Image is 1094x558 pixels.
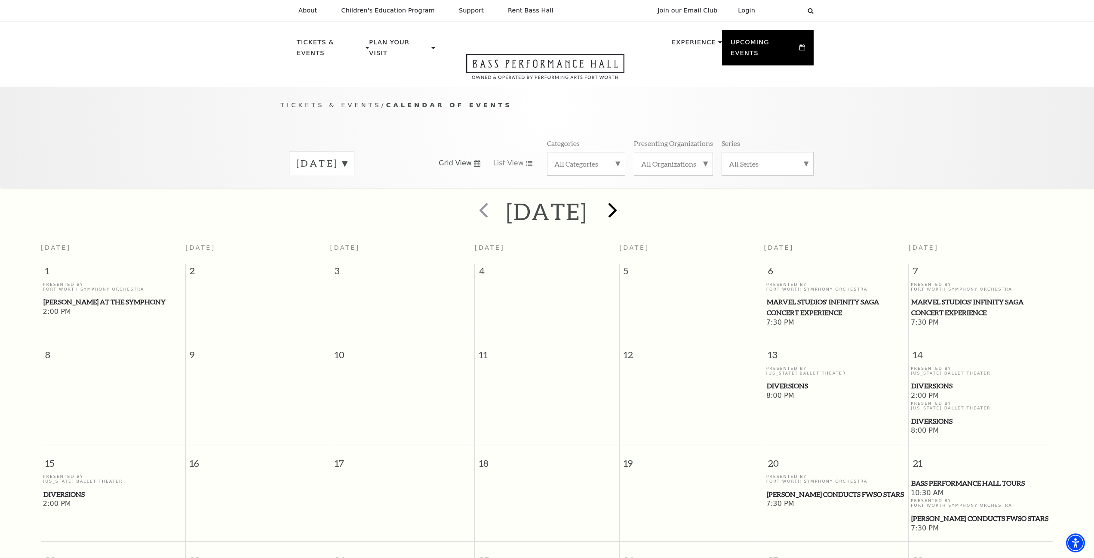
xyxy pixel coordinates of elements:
span: Bass Performance Hall Tours [911,478,1051,489]
p: Rent Bass Hall [508,7,553,14]
p: Plan Your Visit [369,37,429,63]
h2: [DATE] [506,198,587,225]
label: All Categories [554,159,618,168]
span: 5 [620,264,764,282]
span: [PERSON_NAME] at the Symphony [43,297,183,307]
span: 12 [620,336,764,366]
span: 4 [475,264,619,282]
p: Presented By Fort Worth Symphony Orchestra [43,282,183,292]
a: Bass Performance Hall Tours [911,478,1051,489]
label: All Organizations [641,159,706,168]
p: Tickets & Events [297,37,363,63]
a: Diversions [911,381,1051,391]
a: Marvel Studios' Infinity Saga Concert Experience [766,297,907,318]
span: 7:30 PM [766,499,907,509]
span: 14 [909,336,1053,366]
span: Tickets & Events [280,101,381,108]
p: Experience [672,37,716,53]
p: Series [722,139,740,148]
span: Calendar of Events [386,101,512,108]
p: Presented By [US_STATE] Ballet Theater [766,366,907,376]
div: Accessibility Menu [1066,533,1085,552]
span: Marvel Studios' Infinity Saga Concert Experience [767,297,906,318]
span: 7:30 PM [911,318,1051,328]
a: Shakespeare at the Symphony [43,297,183,307]
span: 8 [41,336,185,366]
span: [DATE] [764,244,794,251]
p: Presented By Fort Worth Symphony Orchestra [766,474,907,484]
p: Children's Education Program [341,7,435,14]
span: Marvel Studios' Infinity Saga Concert Experience [911,297,1051,318]
span: Grid View [439,158,472,168]
span: 15 [41,444,185,474]
p: Presented By Fort Worth Symphony Orchestra [766,282,907,292]
a: Diversions [766,381,907,391]
a: Open this option [435,54,655,87]
span: 21 [909,444,1053,474]
p: Categories [547,139,580,148]
select: Select: [769,6,799,15]
a: Jane Glover Conducts FWSO Stars [911,513,1051,524]
span: 7 [909,264,1053,282]
p: Presenting Organizations [634,139,713,148]
span: 7:30 PM [766,318,907,328]
label: All Series [729,159,806,168]
p: Presented By [US_STATE] Ballet Theater [911,401,1051,411]
span: 11 [475,336,619,366]
span: Diversions [767,381,906,391]
p: Presented By Fort Worth Symphony Orchestra [911,498,1051,508]
p: Support [459,7,484,14]
span: [PERSON_NAME] Conducts FWSO Stars [911,513,1051,524]
span: 1 [41,264,185,282]
span: 19 [620,444,764,474]
span: 9 [186,336,330,366]
span: [DATE] [475,244,505,251]
span: 13 [764,336,908,366]
a: Jane Glover Conducts FWSO Stars [766,489,907,500]
p: Presented By [US_STATE] Ballet Theater [911,366,1051,376]
span: 20 [764,444,908,474]
span: [PERSON_NAME] Conducts FWSO Stars [767,489,906,500]
span: 18 [475,444,619,474]
span: 10:30 AM [911,489,1051,498]
a: Marvel Studios' Infinity Saga Concert Experience [911,297,1051,318]
span: 17 [330,444,474,474]
span: 2:00 PM [43,499,183,509]
a: Diversions [911,416,1051,427]
span: 16 [186,444,330,474]
p: / [280,100,814,111]
span: List View [493,158,524,168]
span: Diversions [911,416,1051,427]
span: 3 [330,264,474,282]
span: [DATE] [41,244,71,251]
button: prev [467,196,498,227]
span: 2:00 PM [911,391,1051,401]
span: Diversions [911,381,1051,391]
span: 10 [330,336,474,366]
span: [DATE] [185,244,215,251]
span: 8:00 PM [911,426,1051,436]
p: Presented By Fort Worth Symphony Orchestra [911,282,1051,292]
p: Upcoming Events [731,37,797,63]
p: Presented By [US_STATE] Ballet Theater [43,474,183,484]
span: 2:00 PM [43,307,183,317]
span: 7:30 PM [911,524,1051,533]
label: [DATE] [296,157,347,170]
span: [DATE] [909,244,939,251]
span: [DATE] [330,244,360,251]
span: [DATE] [619,244,649,251]
span: 6 [764,264,908,282]
button: next [596,196,627,227]
p: About [298,7,317,14]
span: 8:00 PM [766,391,907,401]
span: 2 [186,264,330,282]
a: Diversions [43,489,183,500]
